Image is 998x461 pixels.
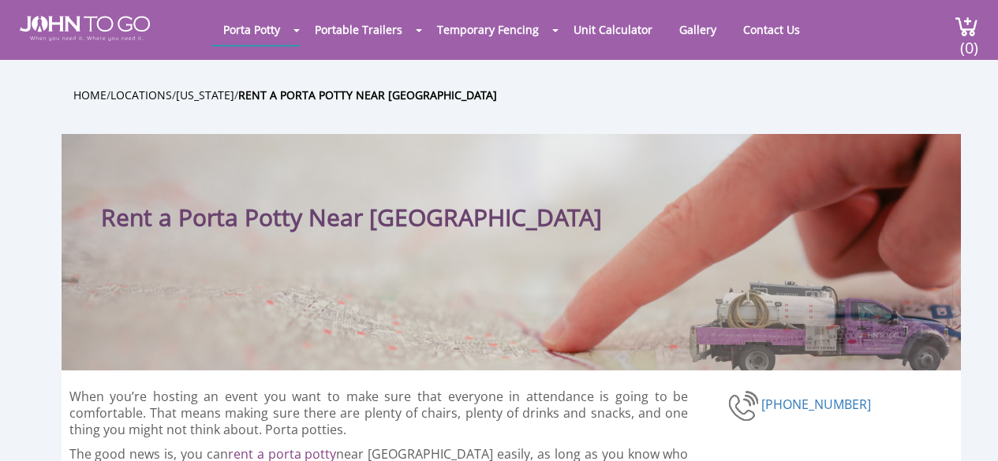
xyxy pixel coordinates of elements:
[959,24,978,58] span: (0)
[101,165,610,234] h1: Rent a Porta Potty Near [GEOGRAPHIC_DATA]
[110,87,172,102] a: Locations
[955,16,978,37] img: cart a
[73,87,107,102] a: Home
[73,86,973,104] ul: / / /
[238,87,497,102] a: Rent a Porta Potty Near [GEOGRAPHIC_DATA]
[667,14,728,45] a: Gallery
[69,389,689,438] p: When you’re hosting an event you want to make sure that everyone in attendance is going to be com...
[728,389,761,423] img: phone-number
[303,14,414,45] a: Portable Trailers
[176,87,234,102] a: [US_STATE]
[677,275,953,370] img: Truck
[761,395,871,412] a: [PHONE_NUMBER]
[20,16,150,41] img: JOHN to go
[211,14,292,45] a: Porta Potty
[731,14,812,45] a: Contact Us
[562,14,664,45] a: Unit Calculator
[425,14,551,45] a: Temporary Fencing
